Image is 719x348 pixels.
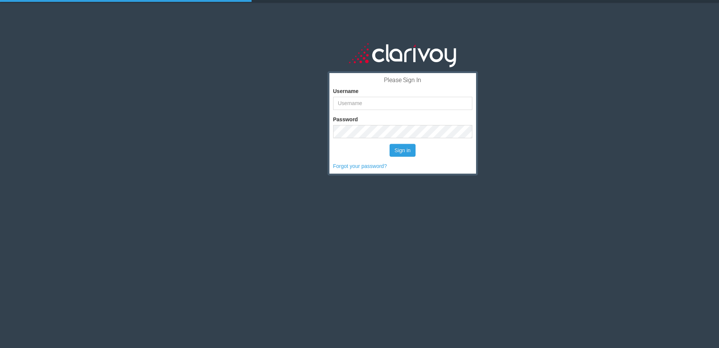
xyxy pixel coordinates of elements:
h3: Please Sign In [333,77,472,84]
img: clarivoy_whitetext_transbg.svg [349,41,456,68]
label: Password [333,116,358,123]
input: Username [333,97,472,110]
button: Sign in [390,144,416,157]
a: Forgot your password? [333,163,387,169]
label: Username [333,87,359,95]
